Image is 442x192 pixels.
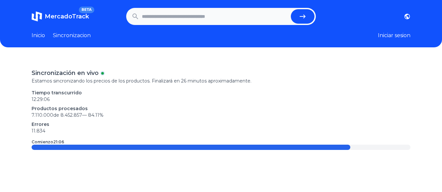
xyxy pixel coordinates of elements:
img: MercadoTrack [32,11,42,22]
span: 84.11 % [88,112,104,118]
a: Inicio [32,32,45,39]
span: MercadoTrack [45,13,89,20]
time: 12:29:06 [32,96,50,102]
p: Comienzo [32,139,64,145]
span: BETA [79,7,94,13]
a: Sincronizacion [53,32,91,39]
button: Iniciar sesion [378,32,410,39]
p: 11.834 [32,128,410,134]
p: Tiempo transcurrido [32,89,410,96]
p: Estamos sincronizando los precios de los productos. Finalizará en 26 minutos aproximadamente. [32,78,410,84]
p: Productos procesados [32,105,410,112]
p: Sincronización en vivo [32,68,99,78]
p: Errores [32,121,410,128]
a: MercadoTrackBETA [32,11,89,22]
time: 21:06 [53,139,64,144]
p: 7.110.000 de 8.452.857 — [32,112,410,118]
